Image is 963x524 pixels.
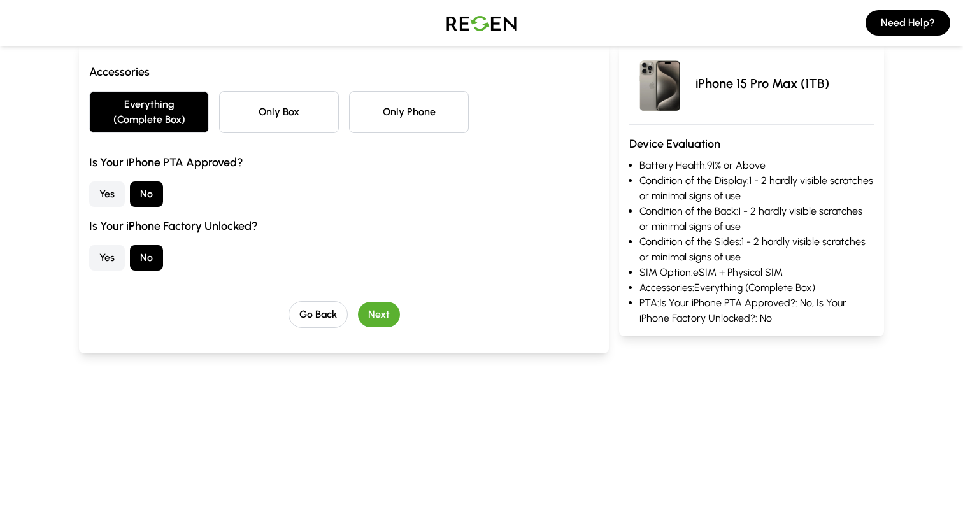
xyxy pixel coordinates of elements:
button: Only Box [219,91,339,133]
h3: Accessories [89,63,599,81]
button: Only Phone [349,91,469,133]
h3: Is Your iPhone PTA Approved? [89,153,599,171]
button: Yes [89,181,125,207]
li: Battery Health: 91% or Above [639,158,874,173]
button: No [130,245,163,271]
li: Condition of the Sides: 1 - 2 hardly visible scratches or minimal signs of use [639,234,874,265]
button: No [130,181,163,207]
img: Logo [437,5,526,41]
button: Next [358,302,400,327]
li: SIM Option: eSIM + Physical SIM [639,265,874,280]
button: Everything (Complete Box) [89,91,209,133]
img: iPhone 15 Pro Max [629,53,690,114]
p: iPhone 15 Pro Max (1TB) [695,74,829,92]
li: Condition of the Display: 1 - 2 hardly visible scratches or minimal signs of use [639,173,874,204]
h3: Device Evaluation [629,135,874,153]
li: Condition of the Back: 1 - 2 hardly visible scratches or minimal signs of use [639,204,874,234]
h3: Is Your iPhone Factory Unlocked? [89,217,599,235]
li: Accessories: Everything (Complete Box) [639,280,874,295]
li: PTA: Is Your iPhone PTA Approved?: No, Is Your iPhone Factory Unlocked?: No [639,295,874,326]
button: Go Back [289,301,348,328]
button: Need Help? [866,10,950,36]
button: Yes [89,245,125,271]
